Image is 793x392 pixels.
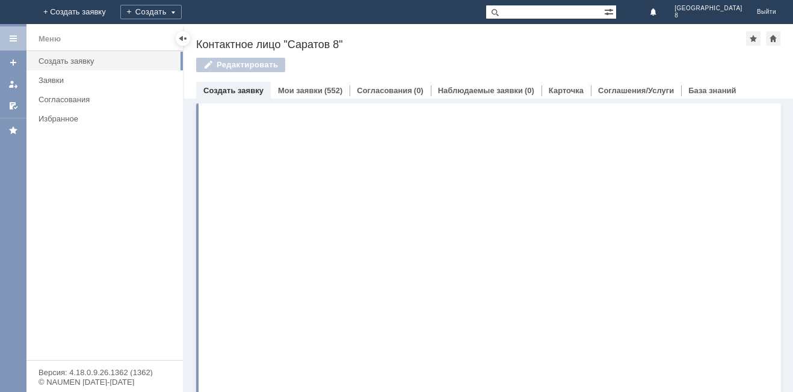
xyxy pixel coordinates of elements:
[4,53,23,72] a: Создать заявку
[549,86,584,95] a: Карточка
[34,52,181,70] a: Создать заявку
[39,369,171,376] div: Версия: 4.18.0.9.26.1362 (1362)
[39,32,61,46] div: Меню
[598,86,674,95] a: Соглашения/Услуги
[39,57,176,66] div: Создать заявку
[357,86,412,95] a: Согласования
[196,38,746,51] div: Контактное лицо "Саратов 8"
[39,114,162,123] div: Избранное
[766,31,780,46] div: Сделать домашней страницей
[34,71,181,90] a: Заявки
[278,86,322,95] a: Мои заявки
[120,5,182,19] div: Создать
[203,86,264,95] a: Создать заявку
[39,378,171,386] div: © NAUMEN [DATE]-[DATE]
[525,86,534,95] div: (0)
[688,86,736,95] a: База знаний
[746,31,761,46] div: Добавить в избранное
[176,31,190,46] div: Скрыть меню
[674,12,742,19] span: 8
[34,90,181,109] a: Согласования
[39,76,176,85] div: Заявки
[438,86,523,95] a: Наблюдаемые заявки
[414,86,424,95] div: (0)
[324,86,342,95] div: (552)
[4,96,23,115] a: Мои согласования
[604,5,616,17] span: Расширенный поиск
[674,5,742,12] span: [GEOGRAPHIC_DATA]
[4,75,23,94] a: Мои заявки
[39,95,176,104] div: Согласования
